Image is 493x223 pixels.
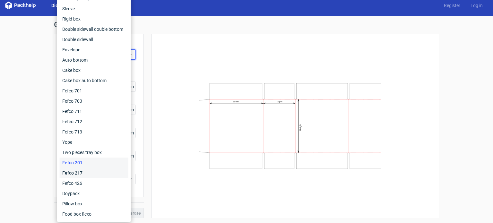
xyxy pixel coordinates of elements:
div: Fefco 713 [60,127,128,137]
div: Auto bottom [60,55,128,65]
h1: Generate new dieline [54,21,439,29]
a: Log in [465,2,488,9]
div: Fefco 711 [60,106,128,116]
div: Rigid box [60,14,128,24]
a: Register [439,2,465,9]
a: Dielines [46,2,73,9]
div: Doypack [60,188,128,199]
div: Envelope [60,45,128,55]
div: Fefco 701 [60,86,128,96]
div: Double sidewall [60,34,128,45]
text: Width [233,100,239,103]
div: Food box flexo [60,209,128,219]
div: Two pieces tray box [60,147,128,158]
div: Fefco 217 [60,168,128,178]
div: Sleeve [60,4,128,14]
div: Double sidewall double bottom [60,24,128,34]
div: Pillow box [60,199,128,209]
div: Fefco 703 [60,96,128,106]
text: Height [299,124,302,131]
div: Cake box [60,65,128,75]
div: Yope [60,137,128,147]
text: Depth [277,100,282,103]
div: Fefco 712 [60,116,128,127]
div: Fefco 426 [60,178,128,188]
div: Cake box auto bottom [60,75,128,86]
div: Fefco 201 [60,158,128,168]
